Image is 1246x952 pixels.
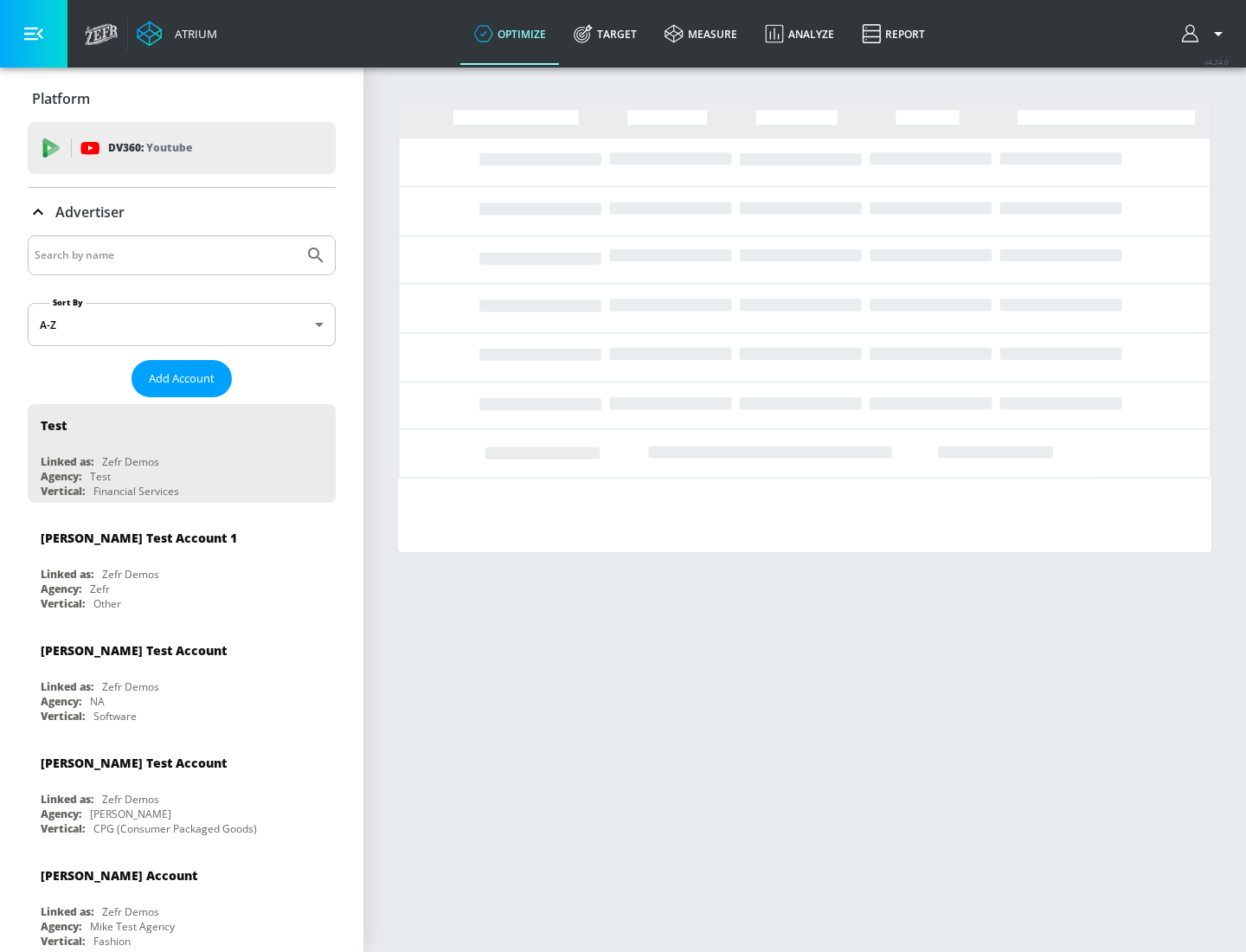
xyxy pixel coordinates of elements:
a: optimize [460,3,560,65]
div: Mike Test Agency [90,919,175,934]
div: Agency: [41,807,81,821]
div: Vertical: [41,709,85,724]
a: Target [560,3,651,65]
div: TestLinked as:Zefr DemosAgency:TestVertical:Financial Services [28,404,336,503]
div: Test [90,469,111,484]
div: Zefr Demos [102,454,159,469]
div: Linked as: [41,567,93,582]
div: Test [41,417,67,434]
div: [PERSON_NAME] Test AccountLinked as:Zefr DemosAgency:NAVertical:Software [28,629,336,728]
div: Fashion [93,934,131,949]
div: Zefr Demos [102,679,159,694]
p: DV360: [108,138,192,158]
div: Vertical: [41,596,85,611]
div: [PERSON_NAME] Test Account 1Linked as:Zefr DemosAgency:ZefrVertical:Other [28,517,336,615]
div: Agency: [41,919,81,934]
div: Linked as: [41,904,93,919]
span: v 4.24.0 [1204,57,1229,67]
div: Advertiser [28,188,336,236]
div: [PERSON_NAME] Test AccountLinked as:Zefr DemosAgency:[PERSON_NAME]Vertical:CPG (Consumer Packaged... [28,742,336,840]
p: Platform [32,89,90,108]
div: [PERSON_NAME] Test Account [41,642,227,659]
div: Agency: [41,469,81,484]
p: Advertiser [55,203,125,222]
div: Vertical: [41,484,85,499]
div: [PERSON_NAME] [90,807,171,821]
div: Linked as: [41,679,93,694]
div: Linked as: [41,454,93,469]
span: Add Account [149,369,215,389]
div: Vertical: [41,821,85,836]
div: [PERSON_NAME] Test Account 1 [41,530,237,546]
div: Zefr [90,582,110,596]
div: A-Z [28,303,336,346]
a: Atrium [137,21,217,47]
p: Youtube [146,138,192,157]
div: Financial Services [93,484,179,499]
div: Atrium [168,26,217,42]
a: Report [848,3,939,65]
div: CPG (Consumer Packaged Goods) [93,821,257,836]
div: Linked as: [41,792,93,807]
div: Agency: [41,582,81,596]
div: Vertical: [41,934,85,949]
button: Add Account [132,360,232,397]
div: NA [90,694,105,709]
div: DV360: Youtube [28,122,336,174]
div: Other [93,596,121,611]
div: Zefr Demos [102,567,159,582]
label: Sort By [49,297,87,308]
div: Agency: [41,694,81,709]
div: Platform [28,74,336,123]
div: [PERSON_NAME] Test Account [41,755,227,771]
a: measure [651,3,751,65]
div: [PERSON_NAME] Account [41,867,197,884]
a: Analyze [751,3,848,65]
div: Software [93,709,137,724]
div: Zefr Demos [102,792,159,807]
input: Search by name [35,244,297,267]
div: Zefr Demos [102,904,159,919]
